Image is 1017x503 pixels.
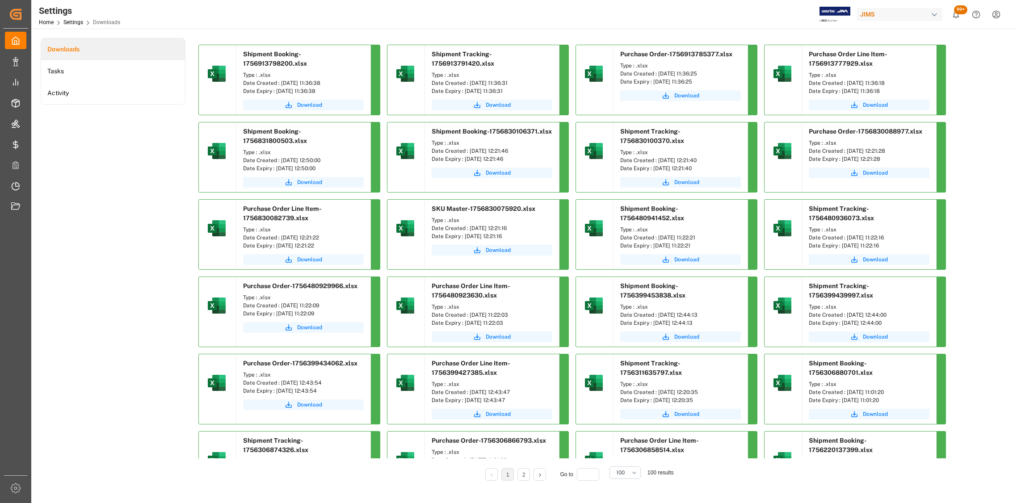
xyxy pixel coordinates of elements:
[243,437,308,453] span: Shipment Tracking-1756306874326.xlsx
[206,140,227,162] img: microsoft-excel-2019--v1.png
[863,333,888,341] span: Download
[243,310,364,318] div: Date Expiry : [DATE] 11:22:09
[809,155,929,163] div: Date Expiry : [DATE] 12:21:28
[620,156,741,164] div: Date Created : [DATE] 12:21:40
[432,224,552,232] div: Date Created : [DATE] 12:21:16
[620,234,741,242] div: Date Created : [DATE] 11:22:21
[41,60,185,82] a: Tasks
[620,148,741,156] div: Type : .xlsx
[243,302,364,310] div: Date Created : [DATE] 11:22:09
[63,19,83,25] a: Settings
[243,242,364,250] div: Date Expiry : [DATE] 12:21:22
[522,472,525,478] a: 2
[809,234,929,242] div: Date Created : [DATE] 11:22:16
[609,466,641,479] button: open menu
[620,78,741,86] div: Date Expiry : [DATE] 11:36:25
[39,19,54,25] a: Home
[863,256,888,264] span: Download
[206,295,227,316] img: microsoft-excel-2019--v1.png
[809,409,929,419] a: Download
[243,100,364,110] a: Download
[243,360,357,367] span: Purchase Order-1756399434062.xlsx
[297,256,322,264] span: Download
[432,79,552,87] div: Date Created : [DATE] 11:36:31
[809,79,929,87] div: Date Created : [DATE] 11:36:18
[863,410,888,418] span: Download
[966,4,986,25] button: Help Center
[432,245,552,256] a: Download
[243,148,364,156] div: Type : .xlsx
[243,71,364,79] div: Type : .xlsx
[809,87,929,95] div: Date Expiry : [DATE] 11:36:18
[506,472,509,478] a: 1
[432,50,494,67] span: Shipment Tracking-1756913791420.xlsx
[297,323,322,331] span: Download
[41,38,185,60] a: Downloads
[432,71,552,79] div: Type : .xlsx
[809,147,929,155] div: Date Created : [DATE] 12:21:28
[432,87,552,95] div: Date Expiry : [DATE] 11:36:31
[620,50,732,58] span: Purchase Order-1756913785377.xlsx
[432,100,552,110] button: Download
[620,409,741,419] button: Download
[243,254,364,265] button: Download
[206,372,227,394] img: microsoft-excel-2019--v1.png
[772,372,793,394] img: microsoft-excel-2019--v1.png
[809,71,929,79] div: Type : .xlsx
[243,457,364,465] div: Type : .xlsx
[809,168,929,178] button: Download
[772,449,793,471] img: microsoft-excel-2019--v1.png
[501,468,514,481] li: 1
[946,4,966,25] button: show 103 new notifications
[432,409,552,419] button: Download
[432,139,552,147] div: Type : .xlsx
[534,468,546,481] li: Next Page
[809,226,929,234] div: Type : .xlsx
[243,226,364,234] div: Type : .xlsx
[432,232,552,240] div: Date Expiry : [DATE] 12:21:16
[674,410,699,418] span: Download
[432,205,535,212] span: SKU Master-1756830075920.xlsx
[809,319,929,327] div: Date Expiry : [DATE] 12:44:00
[809,311,929,319] div: Date Created : [DATE] 12:44:00
[243,371,364,379] div: Type : .xlsx
[432,456,552,464] div: Date Created : [DATE] 11:01:06
[620,457,741,465] div: Type : .xlsx
[819,7,850,22] img: Exertis%20JAM%20-%20Email%20Logo.jpg_1722504956.jpg
[620,226,741,234] div: Type : .xlsx
[432,147,552,155] div: Date Created : [DATE] 12:21:46
[809,388,929,396] div: Date Created : [DATE] 11:01:20
[432,380,552,388] div: Type : .xlsx
[297,101,322,109] span: Download
[485,468,498,481] li: Previous Page
[616,469,625,477] span: 100
[243,177,364,188] a: Download
[432,282,510,299] span: Purchase Order Line Item-1756480923630.xlsx
[243,293,364,302] div: Type : .xlsx
[620,303,741,311] div: Type : .xlsx
[243,156,364,164] div: Date Created : [DATE] 12:50:00
[620,70,741,78] div: Date Created : [DATE] 11:36:25
[243,164,364,172] div: Date Expiry : [DATE] 12:50:00
[432,331,552,342] button: Download
[243,387,364,395] div: Date Expiry : [DATE] 12:43:54
[620,282,685,299] span: Shipment Booking-1756399453838.xlsx
[647,469,674,476] span: 100 results
[772,63,793,84] img: microsoft-excel-2019--v1.png
[620,177,741,188] button: Download
[772,218,793,239] img: microsoft-excel-2019--v1.png
[560,468,602,481] div: Go to
[809,100,929,110] a: Download
[620,360,682,376] span: Shipment Tracking-1756311635797.xlsx
[395,218,416,239] img: microsoft-excel-2019--v1.png
[620,205,684,222] span: Shipment Booking-1756480941452.xlsx
[583,449,605,471] img: microsoft-excel-2019--v1.png
[620,331,741,342] button: Download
